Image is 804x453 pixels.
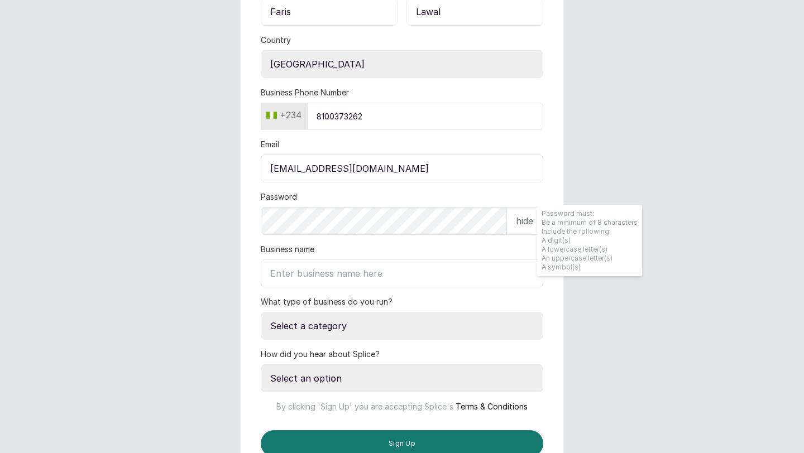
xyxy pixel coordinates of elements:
[261,139,279,150] label: Email
[261,244,314,255] label: Business name
[261,392,543,412] p: By clicking 'Sign Up' you are accepting Splice's
[542,254,638,263] li: An uppercase letter(s)
[307,103,543,130] input: 9151930463
[261,296,393,307] label: What type of business do you run?
[261,191,297,203] label: Password
[542,236,638,245] li: A digit(s)
[516,214,533,228] p: hide
[261,155,543,182] input: email@acme.com
[261,349,380,360] label: How did you hear about Splice?
[542,245,638,254] li: A lowercase letter(s)
[261,35,291,46] label: Country
[261,259,543,287] input: Enter business name here
[537,205,642,276] span: Password must: Be a minimum of 8 characters Include the following:
[261,87,349,98] label: Business Phone Number
[262,106,306,124] button: +234
[456,402,528,411] span: Terms & Conditions
[542,263,638,272] li: A symbol(s)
